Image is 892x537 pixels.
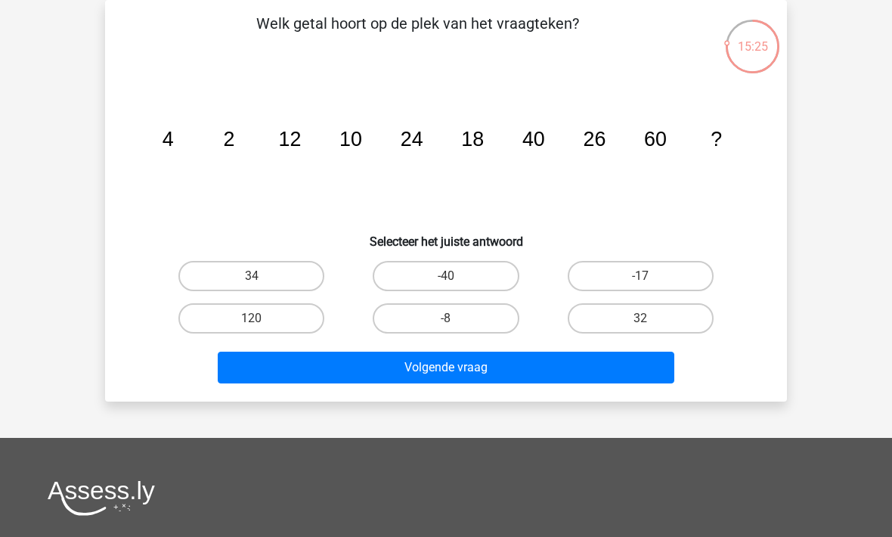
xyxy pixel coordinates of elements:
label: 32 [568,303,714,334]
tspan: 4 [163,128,174,151]
img: Assessly logo [48,480,155,516]
h6: Selecteer het juiste antwoord [129,222,763,249]
tspan: ? [711,128,722,151]
tspan: 24 [401,128,423,151]
label: -17 [568,261,714,291]
tspan: 40 [522,128,545,151]
button: Volgende vraag [218,352,675,383]
label: -40 [373,261,519,291]
tspan: 12 [279,128,302,151]
p: Welk getal hoort op de plek van het vraagteken? [129,12,706,57]
label: 34 [178,261,324,291]
div: 15:25 [724,18,781,56]
label: -8 [373,303,519,334]
tspan: 2 [223,128,234,151]
tspan: 60 [644,128,667,151]
tspan: 18 [461,128,484,151]
tspan: 10 [339,128,362,151]
tspan: 26 [584,128,606,151]
label: 120 [178,303,324,334]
